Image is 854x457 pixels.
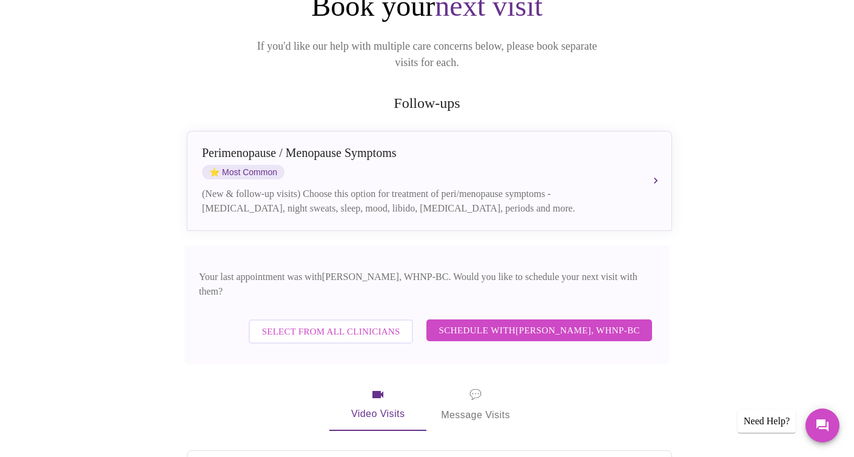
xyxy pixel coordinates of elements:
[187,131,672,231] button: Perimenopause / Menopause SymptomsstarMost Common(New & follow-up visits) Choose this option for ...
[199,270,655,299] p: Your last appointment was with [PERSON_NAME], WHNP-BC . Would you like to schedule your next visi...
[426,319,652,341] button: Schedule with[PERSON_NAME], WHNP-BC
[202,146,633,160] div: Perimenopause / Menopause Symptoms
[209,167,220,177] span: star
[249,319,414,344] button: Select from All Clinicians
[805,409,839,442] button: Messages
[441,386,510,424] span: Message Visits
[184,95,670,112] h2: Follow-ups
[202,165,284,179] span: Most Common
[202,187,633,216] div: (New & follow-up visits) Choose this option for treatment of peri/menopause symptoms - [MEDICAL_D...
[262,324,400,339] span: Select from All Clinicians
[344,387,412,422] span: Video Visits
[738,410,796,433] div: Need Help?
[439,322,640,338] span: Schedule with [PERSON_NAME], WHNP-BC
[240,38,614,71] p: If you'd like our help with multiple care concerns below, please book separate visits for each.
[469,386,482,403] span: message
